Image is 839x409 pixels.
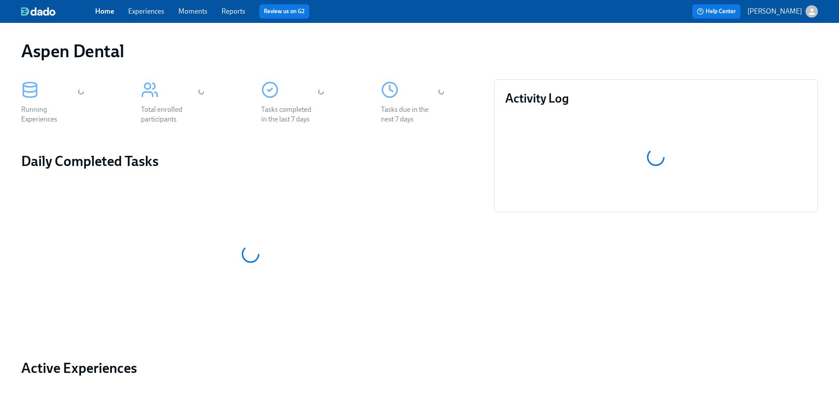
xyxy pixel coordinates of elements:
[259,4,309,18] button: Review us on G2
[21,152,480,170] h2: Daily Completed Tasks
[21,105,78,124] div: Running Experiences
[21,7,55,16] img: dado
[128,7,164,15] a: Experiences
[21,359,480,377] a: Active Experiences
[747,7,802,16] p: [PERSON_NAME]
[381,105,437,124] div: Tasks due in the next 7 days
[692,4,740,18] button: Help Center
[222,7,245,15] a: Reports
[697,7,736,16] span: Help Center
[95,7,114,15] a: Home
[178,7,207,15] a: Moments
[747,5,818,18] button: [PERSON_NAME]
[264,7,305,16] a: Review us on G2
[505,90,807,106] h3: Activity Log
[261,105,318,124] div: Tasks completed in the last 7 days
[141,105,197,124] div: Total enrolled participants
[21,7,95,16] a: dado
[21,41,124,62] h1: Aspen Dental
